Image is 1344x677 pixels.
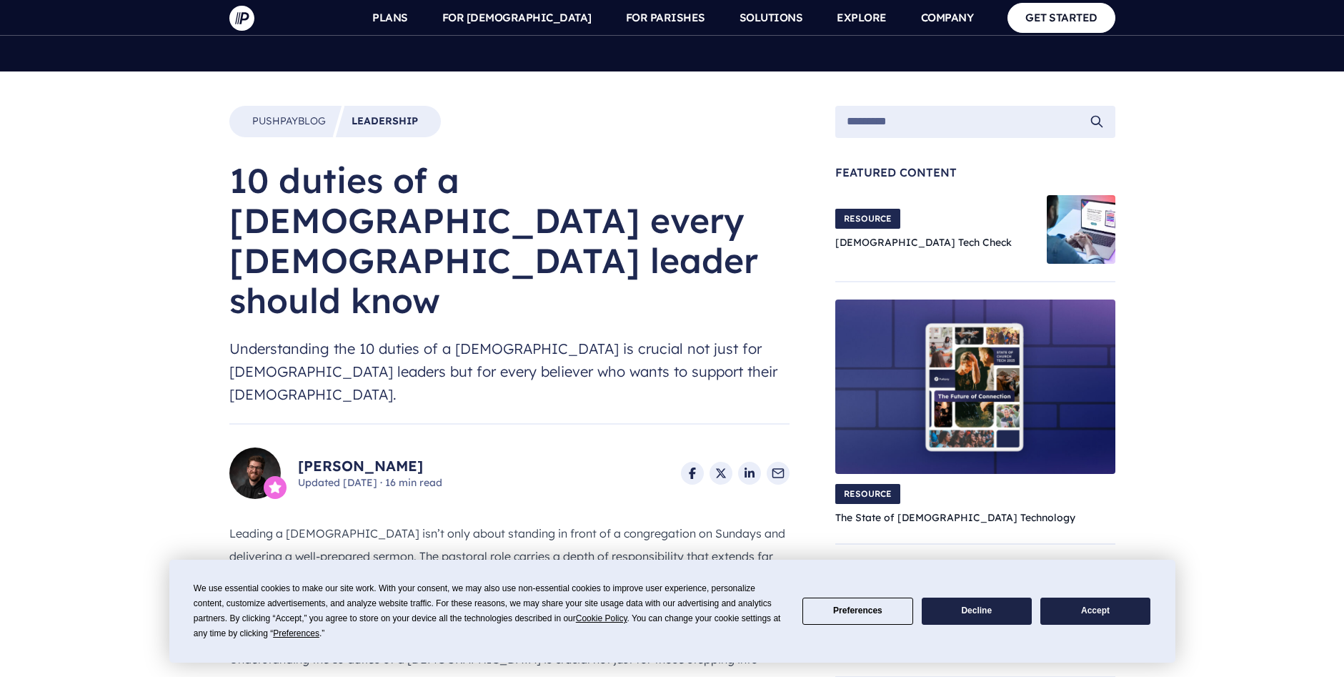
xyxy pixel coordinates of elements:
[681,462,704,485] a: Share on Facebook
[835,511,1075,524] a: The State of [DEMOGRAPHIC_DATA] Technology
[835,167,1115,178] span: Featured Content
[576,613,627,623] span: Cookie Policy
[835,209,900,229] span: RESOURCE
[1040,598,1150,626] button: Accept
[229,337,790,406] span: Understanding the 10 duties of a [DEMOGRAPHIC_DATA] is crucial not just for [DEMOGRAPHIC_DATA] le...
[1047,195,1115,264] img: Church Tech Check Blog Hero Image
[1007,3,1115,32] a: GET STARTED
[738,462,761,485] a: Share on LinkedIn
[922,598,1032,626] button: Decline
[352,114,418,129] a: Leadership
[835,484,900,504] span: RESOURCE
[835,236,1012,249] a: [DEMOGRAPHIC_DATA] Tech Check
[169,560,1175,663] div: Cookie Consent Prompt
[229,160,790,320] h1: 10 duties of a [DEMOGRAPHIC_DATA] every [DEMOGRAPHIC_DATA] leader should know
[710,462,732,485] a: Share on X
[767,462,790,485] a: Share via Email
[802,598,912,626] button: Preferences
[298,476,442,490] span: Updated [DATE] 16 min read
[229,522,790,636] p: Leading a [DEMOGRAPHIC_DATA] isn’t only about standing in front of a congregation on Sundays and ...
[252,114,298,127] span: Pushpay
[298,456,442,476] a: [PERSON_NAME]
[194,581,785,641] div: We use essential cookies to make our site work. With your consent, we may also use non-essential ...
[380,476,382,489] span: ·
[252,114,326,129] a: PushpayBlog
[273,628,319,638] span: Preferences
[229,448,281,499] img: Jonathan Louvis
